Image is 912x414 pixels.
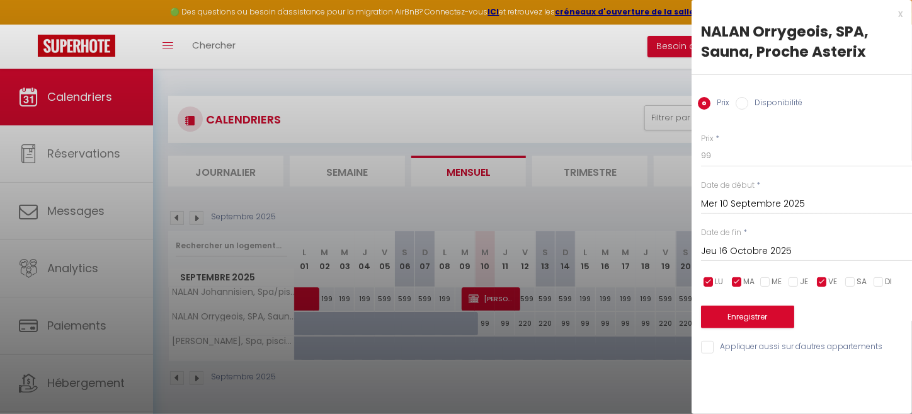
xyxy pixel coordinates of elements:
[701,227,741,239] label: Date de fin
[800,276,808,288] span: JE
[828,276,837,288] span: VE
[701,180,755,192] label: Date de début
[743,276,755,288] span: MA
[748,97,802,111] label: Disponibilité
[772,276,782,288] span: ME
[885,276,892,288] span: DI
[701,21,903,62] div: NALAN Orrygeois, SPA, Sauna, Proche Asterix
[715,276,723,288] span: LU
[10,5,48,43] button: Ouvrir le widget de chat LiveChat
[857,276,867,288] span: SA
[692,6,903,21] div: x
[710,97,729,111] label: Prix
[701,133,714,145] label: Prix
[701,306,794,328] button: Enregistrer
